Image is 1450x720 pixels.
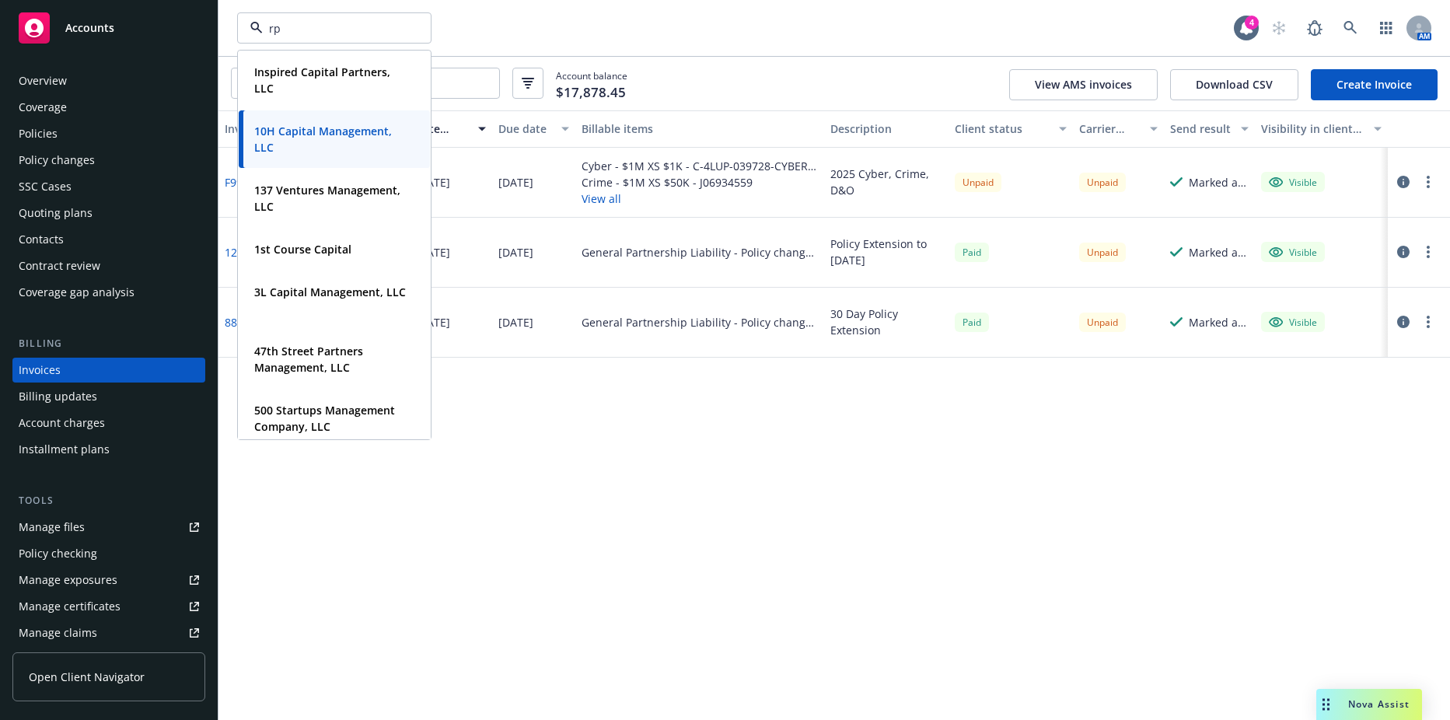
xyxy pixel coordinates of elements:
[19,437,110,462] div: Installment plans
[1269,315,1317,329] div: Visible
[1189,174,1249,190] div: Marked as sent
[19,95,67,120] div: Coverage
[575,110,824,148] button: Billable items
[254,403,395,434] strong: 500 Startups Management Company, LLC
[19,541,97,566] div: Policy checking
[12,6,205,50] a: Accounts
[1261,121,1364,137] div: Visibility in client dash
[254,124,392,155] strong: 10H Capital Management, LLC
[955,121,1050,137] div: Client status
[225,244,274,260] a: 125E6B8F
[12,594,205,619] a: Manage certificates
[955,313,989,332] div: Paid
[12,227,205,252] a: Contacts
[29,669,145,685] span: Open Client Navigator
[12,336,205,351] div: Billing
[1079,243,1126,262] div: Unpaid
[19,411,105,435] div: Account charges
[12,95,205,120] a: Coverage
[12,541,205,566] a: Policy checking
[498,174,533,190] div: [DATE]
[556,69,627,98] span: Account balance
[830,236,942,268] div: Policy Extension to [DATE]
[12,201,205,225] a: Quoting plans
[1079,121,1141,137] div: Carrier status
[556,82,626,103] span: $17,878.45
[955,173,1001,192] div: Unpaid
[415,174,450,190] div: [DATE]
[1335,12,1366,44] a: Search
[1348,697,1410,711] span: Nova Assist
[218,110,302,148] button: Invoice ID
[19,174,72,199] div: SSC Cases
[19,594,121,619] div: Manage certificates
[955,243,989,262] div: Paid
[1073,110,1164,148] button: Carrier status
[830,166,942,198] div: 2025 Cyber, Crime, D&O
[582,314,818,330] div: General Partnership Liability - Policy change - DON G70161783 005
[254,65,390,96] strong: Inspired Capital Partners, LLC
[582,244,818,260] div: General Partnership Liability - Policy change - DON G70161783 005
[415,314,450,330] div: [DATE]
[12,121,205,146] a: Policies
[263,20,400,37] input: Filter by keyword
[949,110,1073,148] button: Client status
[582,190,818,207] button: View all
[1263,12,1295,44] a: Start snowing
[12,148,205,173] a: Policy changes
[1079,173,1126,192] div: Unpaid
[254,242,351,257] strong: 1st Course Capital
[1269,175,1317,189] div: Visible
[415,244,450,260] div: [DATE]
[498,244,533,260] div: [DATE]
[1311,69,1438,100] a: Create Invoice
[19,121,58,146] div: Policies
[19,68,67,93] div: Overview
[1255,110,1388,148] button: Visibility in client dash
[824,110,949,148] button: Description
[19,515,85,540] div: Manage files
[19,227,64,252] div: Contacts
[12,515,205,540] a: Manage files
[225,174,276,190] a: F99FDCB0
[1316,689,1422,720] button: Nova Assist
[19,620,97,645] div: Manage claims
[1170,121,1232,137] div: Send result
[492,110,575,148] button: Due date
[225,314,276,330] a: 8869D2E2
[12,493,205,509] div: Tools
[415,121,469,137] div: Date issued
[65,22,114,34] span: Accounts
[12,437,205,462] a: Installment plans
[1170,69,1298,100] button: Download CSV
[582,121,818,137] div: Billable items
[1189,244,1249,260] div: Marked as sent
[12,411,205,435] a: Account charges
[582,174,818,190] div: Crime - $1M XS $50K - J06934559
[254,183,400,214] strong: 137 Ventures Management, LLC
[12,280,205,305] a: Coverage gap analysis
[1316,689,1336,720] div: Drag to move
[1164,110,1255,148] button: Send result
[1371,12,1402,44] a: Switch app
[12,568,205,592] span: Manage exposures
[12,68,205,93] a: Overview
[582,158,818,174] div: Cyber - $1M XS $1K - C-4LUP-039728-CYBER-2025
[830,306,942,338] div: 30 Day Policy Extension
[1189,314,1249,330] div: Marked as sent
[1009,69,1158,100] button: View AMS invoices
[254,285,406,299] strong: 3L Capital Management, LLC
[19,280,135,305] div: Coverage gap analysis
[254,344,363,375] strong: 47th Street Partners Management, LLC
[12,620,205,645] a: Manage claims
[12,384,205,409] a: Billing updates
[409,110,492,148] button: Date issued
[12,358,205,383] a: Invoices
[19,253,100,278] div: Contract review
[19,384,97,409] div: Billing updates
[19,148,95,173] div: Policy changes
[12,174,205,199] a: SSC Cases
[225,121,278,137] div: Invoice ID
